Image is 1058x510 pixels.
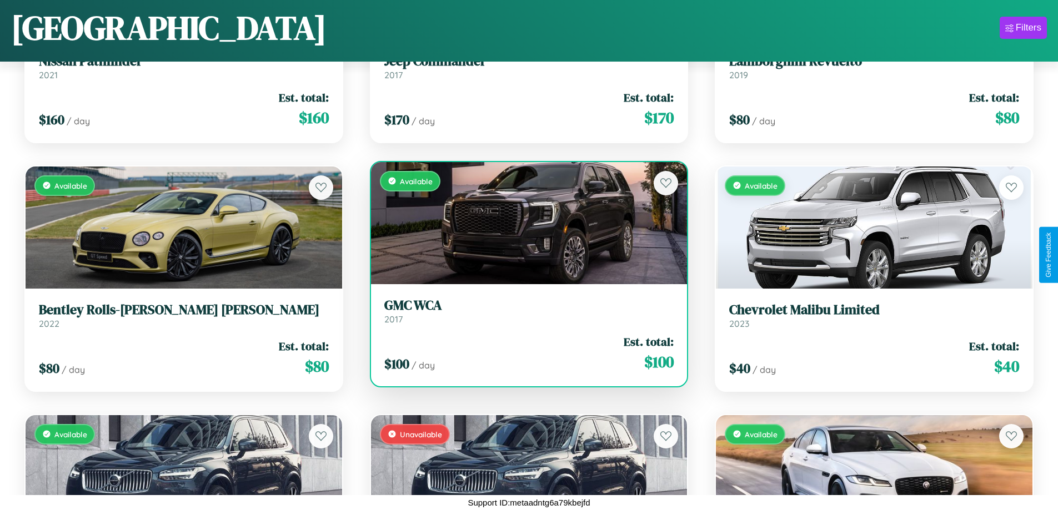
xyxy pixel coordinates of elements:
a: Jeep Commander2017 [384,53,674,80]
h3: Lamborghini Revuelto [729,53,1019,69]
span: $ 80 [995,107,1019,129]
span: / day [412,360,435,371]
span: $ 80 [39,359,59,377]
a: Nissan Pathfinder2021 [39,53,329,80]
h3: Bentley Rolls-[PERSON_NAME] [PERSON_NAME] [39,302,329,318]
span: / day [753,364,776,375]
span: 2023 [729,318,749,329]
span: $ 170 [644,107,674,129]
span: / day [62,364,85,375]
span: $ 80 [305,355,329,377]
span: / day [412,115,435,127]
span: 2017 [384,314,403,325]
h3: Chevrolet Malibu Limited [729,302,1019,318]
span: $ 100 [384,355,409,373]
h3: GMC WCA [384,297,674,314]
span: Unavailable [400,430,442,439]
h1: [GEOGRAPHIC_DATA] [11,5,327,51]
p: Support ID: metaadntg6a79kbejfd [468,495,590,510]
button: Filters [1000,17,1047,39]
span: $ 40 [994,355,1019,377]
span: / day [67,115,90,127]
span: / day [752,115,775,127]
span: Est. total: [279,89,329,105]
span: Available [400,176,433,186]
span: 2017 [384,69,403,80]
span: Est. total: [969,338,1019,354]
div: Give Feedback [1045,233,1052,277]
span: $ 40 [729,359,750,377]
span: 2021 [39,69,58,80]
span: Available [745,430,778,439]
span: Available [54,181,87,190]
h3: Jeep Commander [384,53,674,69]
span: $ 160 [39,110,64,129]
span: 2022 [39,318,59,329]
span: Est. total: [624,334,674,350]
span: $ 80 [729,110,750,129]
span: Available [745,181,778,190]
a: Lamborghini Revuelto2019 [729,53,1019,80]
span: $ 100 [644,351,674,373]
span: Est. total: [624,89,674,105]
span: Available [54,430,87,439]
span: $ 170 [384,110,409,129]
a: GMC WCA2017 [384,297,674,325]
a: Bentley Rolls-[PERSON_NAME] [PERSON_NAME]2022 [39,302,329,329]
a: Chevrolet Malibu Limited2023 [729,302,1019,329]
span: 2019 [729,69,748,80]
h3: Nissan Pathfinder [39,53,329,69]
span: Est. total: [969,89,1019,105]
div: Filters [1016,22,1041,33]
span: $ 160 [299,107,329,129]
span: Est. total: [279,338,329,354]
